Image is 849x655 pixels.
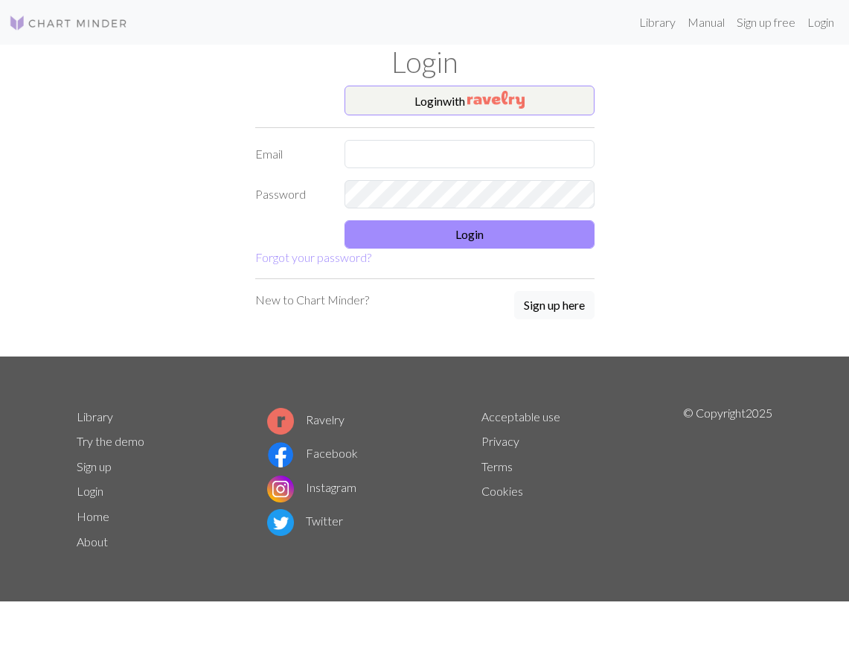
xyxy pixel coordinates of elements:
[246,140,336,168] label: Email
[68,45,782,80] h1: Login
[467,91,525,109] img: Ravelry
[267,412,345,426] a: Ravelry
[77,459,112,473] a: Sign up
[77,534,108,549] a: About
[731,7,801,37] a: Sign up free
[77,409,113,424] a: Library
[267,514,343,528] a: Twitter
[77,484,103,498] a: Login
[9,14,128,32] img: Logo
[633,7,682,37] a: Library
[683,404,772,555] p: © Copyright 2025
[255,291,369,309] p: New to Chart Minder?
[77,509,109,523] a: Home
[514,291,595,321] a: Sign up here
[514,291,595,319] button: Sign up here
[267,441,294,468] img: Facebook logo
[682,7,731,37] a: Manual
[267,446,358,460] a: Facebook
[246,180,336,208] label: Password
[267,408,294,435] img: Ravelry logo
[481,409,560,424] a: Acceptable use
[481,434,519,448] a: Privacy
[345,220,595,249] button: Login
[77,434,144,448] a: Try the demo
[481,484,523,498] a: Cookies
[345,86,595,115] button: Loginwith
[267,509,294,536] img: Twitter logo
[801,7,840,37] a: Login
[267,480,356,494] a: Instagram
[481,459,513,473] a: Terms
[255,250,371,264] a: Forgot your password?
[267,476,294,502] img: Instagram logo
